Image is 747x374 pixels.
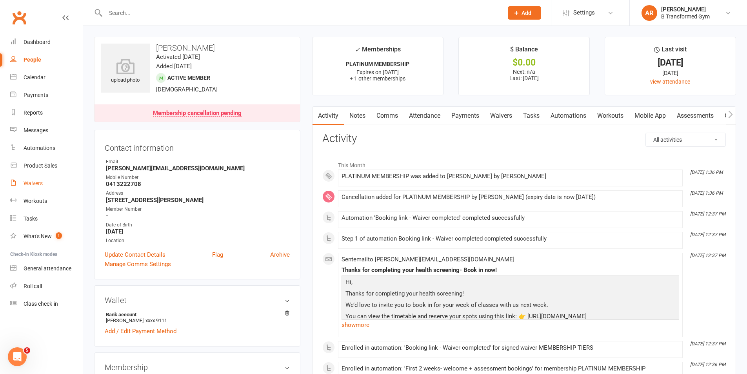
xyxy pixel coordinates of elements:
[10,175,83,192] a: Waivers
[10,86,83,104] a: Payments
[105,363,290,372] h3: Membership
[355,44,401,59] div: Memberships
[9,8,29,27] a: Clubworx
[103,7,498,18] input: Search...
[344,312,677,323] p: You can view the timetable and reserve your spots using this link: 👉 [URL][DOMAIN_NAME]
[650,78,690,85] a: view attendance
[612,58,729,67] div: [DATE]
[101,58,150,84] div: upload photo
[690,232,725,237] i: [DATE] 12:37 PM
[344,300,677,312] p: We’d love to invite you to book in for your week of classes with us next week.
[344,107,371,125] a: Notes
[545,107,592,125] a: Automations
[342,345,679,351] div: Enrolled in automation: 'Booking link - Waiver completed' for signed waiver MEMBERSHIP TIERS
[342,365,679,372] div: Enrolled in automation: 'First 2 weeks- welcome + assessment bookings' for membership PLATINUM ME...
[350,75,405,82] span: + 1 other memberships
[106,312,286,317] strong: Bank account
[466,58,582,67] div: $0.00
[690,170,723,175] i: [DATE] 1:36 PM
[342,215,679,221] div: Automation 'Booking link - Waiver completed' completed successfully
[10,33,83,51] a: Dashboard
[56,232,62,239] span: 1
[10,157,83,175] a: Product Sales
[24,301,58,307] div: Class check-in
[24,74,45,80] div: Calendar
[24,39,51,45] div: Dashboard
[106,174,290,181] div: Mobile Number
[10,69,83,86] a: Calendar
[101,44,294,52] h3: [PERSON_NAME]
[344,289,677,300] p: Thanks for completing your health screening!
[356,69,399,75] span: Expires on [DATE]
[167,75,210,81] span: Active member
[508,6,541,20] button: Add
[10,122,83,139] a: Messages
[342,173,679,180] div: PLATINUM MEMBERSHIP was added to [PERSON_NAME] by [PERSON_NAME]
[592,107,629,125] a: Workouts
[156,53,200,60] time: Activated [DATE]
[24,347,30,354] span: 5
[156,86,218,93] span: [DEMOGRAPHIC_DATA]
[106,197,290,204] strong: [STREET_ADDRESS][PERSON_NAME]
[654,44,687,58] div: Last visit
[344,277,677,289] p: Hi,
[24,109,43,116] div: Reports
[24,127,48,133] div: Messages
[518,107,545,125] a: Tasks
[106,165,290,172] strong: [PERSON_NAME][EMAIL_ADDRESS][DOMAIN_NAME]
[342,267,679,274] div: Thanks for completing your health screening- Book in now!
[106,221,290,229] div: Date of Birth
[690,362,725,367] i: [DATE] 12:36 PM
[24,92,48,98] div: Payments
[10,192,83,210] a: Workouts
[342,194,679,201] div: Cancellation added for PLATINUM MEMBERSHIP by [PERSON_NAME] (expiry date is now [DATE])
[671,107,719,125] a: Assessments
[661,6,710,13] div: [PERSON_NAME]
[342,235,679,242] div: Step 1 of automation Booking link - Waiver completed completed successfully
[612,69,729,77] div: [DATE]
[105,250,165,259] a: Update Contact Details
[106,190,290,197] div: Address
[690,211,725,217] i: [DATE] 12:37 PM
[105,140,290,152] h3: Contact information
[403,107,446,125] a: Attendance
[24,57,41,63] div: People
[466,69,582,81] p: Next: n/a Last: [DATE]
[24,180,43,186] div: Waivers
[24,233,52,239] div: What's New
[371,107,403,125] a: Comms
[105,259,171,269] a: Manage Comms Settings
[342,319,679,330] a: show more
[24,145,55,151] div: Automations
[105,296,290,305] h3: Wallet
[322,133,726,145] h3: Activity
[212,250,223,259] a: Flag
[105,310,290,325] li: [PERSON_NAME]
[485,107,518,125] a: Waivers
[156,63,192,70] time: Added [DATE]
[661,13,710,20] div: B Transformed Gym
[106,228,290,235] strong: [DATE]
[346,61,409,67] strong: PLATINUM MEMBERSHIP
[10,51,83,69] a: People
[24,215,38,222] div: Tasks
[690,253,725,258] i: [DATE] 12:37 PM
[106,206,290,213] div: Member Number
[322,157,726,170] li: This Month
[145,317,167,323] span: xxxx 9111
[10,277,83,295] a: Roll call
[355,46,360,53] i: ✓
[24,198,47,204] div: Workouts
[342,256,514,263] span: Sent email to [PERSON_NAME][EMAIL_ADDRESS][DOMAIN_NAME]
[106,158,290,166] div: Email
[10,295,83,313] a: Class kiosk mode
[24,283,42,289] div: Roll call
[573,4,595,22] span: Settings
[106,237,290,244] div: Location
[105,327,176,336] a: Add / Edit Payment Method
[24,162,57,169] div: Product Sales
[313,107,344,125] a: Activity
[10,228,83,245] a: What's New1
[106,181,290,188] strong: 0413222708
[10,104,83,122] a: Reports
